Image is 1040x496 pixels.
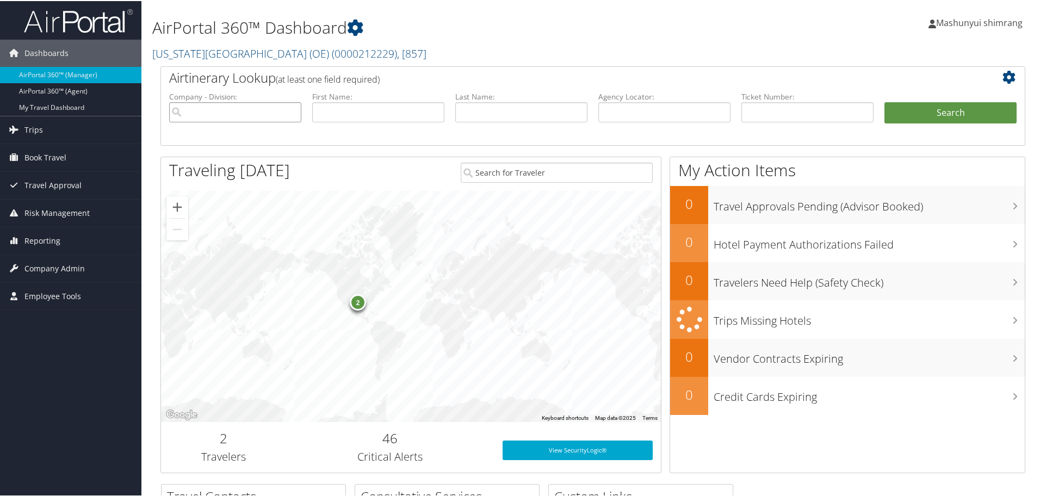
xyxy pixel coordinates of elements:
[24,115,43,142] span: Trips
[24,282,81,309] span: Employee Tools
[169,428,278,447] h2: 2
[714,383,1025,404] h3: Credit Cards Expiring
[152,45,426,60] a: [US_STATE][GEOGRAPHIC_DATA] (OE)
[503,439,653,459] a: View SecurityLogic®
[152,15,740,38] h1: AirPortal 360™ Dashboard
[24,143,66,170] span: Book Travel
[24,7,133,33] img: airportal-logo.png
[928,5,1033,38] a: Mashunyui shimrang
[670,385,708,403] h2: 0
[461,162,653,182] input: Search for Traveler
[166,218,188,239] button: Zoom out
[598,90,731,101] label: Agency Locator:
[714,307,1025,327] h3: Trips Missing Hotels
[169,448,278,463] h3: Travelers
[455,90,587,101] label: Last Name:
[714,231,1025,251] h3: Hotel Payment Authorizations Failed
[166,195,188,217] button: Zoom in
[670,261,1025,299] a: 0Travelers Need Help (Safety Check)
[24,226,60,253] span: Reporting
[670,299,1025,338] a: Trips Missing Hotels
[24,254,85,281] span: Company Admin
[936,16,1023,28] span: Mashunyui shimrang
[169,158,290,181] h1: Traveling [DATE]
[164,407,200,421] img: Google
[276,72,380,84] span: (at least one field required)
[670,270,708,288] h2: 0
[741,90,874,101] label: Ticket Number:
[24,171,82,198] span: Travel Approval
[164,407,200,421] a: Open this area in Google Maps (opens a new window)
[332,45,397,60] span: ( 0000212229 )
[294,448,486,463] h3: Critical Alerts
[884,101,1017,123] button: Search
[714,269,1025,289] h3: Travelers Need Help (Safety Check)
[642,414,658,420] a: Terms (opens in new tab)
[24,199,90,226] span: Risk Management
[169,90,301,101] label: Company - Division:
[397,45,426,60] span: , [ 857 ]
[542,413,589,421] button: Keyboard shortcuts
[670,346,708,365] h2: 0
[670,232,708,250] h2: 0
[169,67,945,86] h2: Airtinerary Lookup
[350,293,366,309] div: 2
[670,376,1025,414] a: 0Credit Cards Expiring
[670,338,1025,376] a: 0Vendor Contracts Expiring
[595,414,636,420] span: Map data ©2025
[714,345,1025,365] h3: Vendor Contracts Expiring
[670,223,1025,261] a: 0Hotel Payment Authorizations Failed
[714,193,1025,213] h3: Travel Approvals Pending (Advisor Booked)
[24,39,69,66] span: Dashboards
[312,90,444,101] label: First Name:
[670,194,708,212] h2: 0
[670,185,1025,223] a: 0Travel Approvals Pending (Advisor Booked)
[294,428,486,447] h2: 46
[670,158,1025,181] h1: My Action Items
